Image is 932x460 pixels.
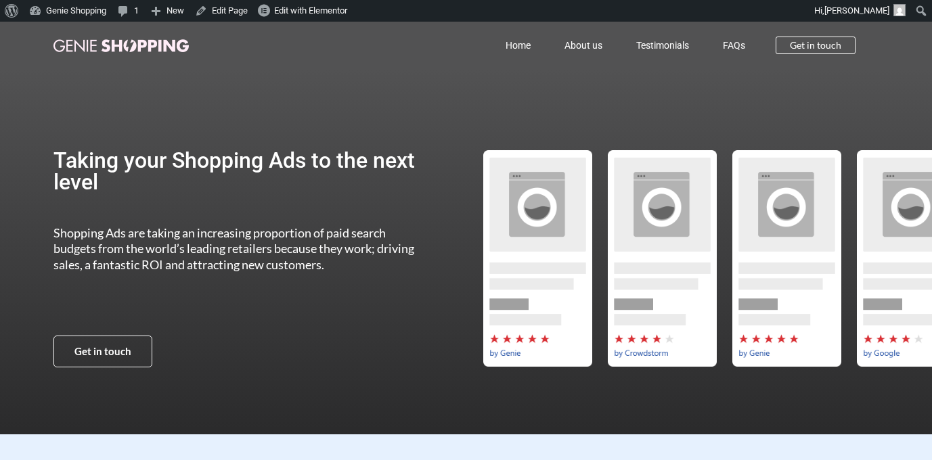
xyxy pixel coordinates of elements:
[724,150,849,367] div: 3 / 5
[600,150,724,367] div: by-crowdstorm
[475,150,600,367] div: by-genie
[274,5,347,16] span: Edit with Elementor
[489,30,548,61] a: Home
[74,346,131,356] span: Get in touch
[790,41,841,50] span: Get in touch
[548,30,619,61] a: About us
[53,336,152,367] a: Get in touch
[53,149,428,193] h2: Taking your Shopping Ads to the next level
[824,5,889,16] span: [PERSON_NAME]
[619,30,706,61] a: Testimonials
[53,39,189,52] img: genie-shopping-logo
[248,30,763,61] nav: Menu
[724,150,849,367] div: by-genie
[600,150,724,367] div: 2 / 5
[53,225,414,272] span: Shopping Ads are taking an increasing proportion of paid search budgets from the world’s leading ...
[706,30,762,61] a: FAQs
[475,150,600,367] div: 1 / 5
[776,37,856,54] a: Get in touch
